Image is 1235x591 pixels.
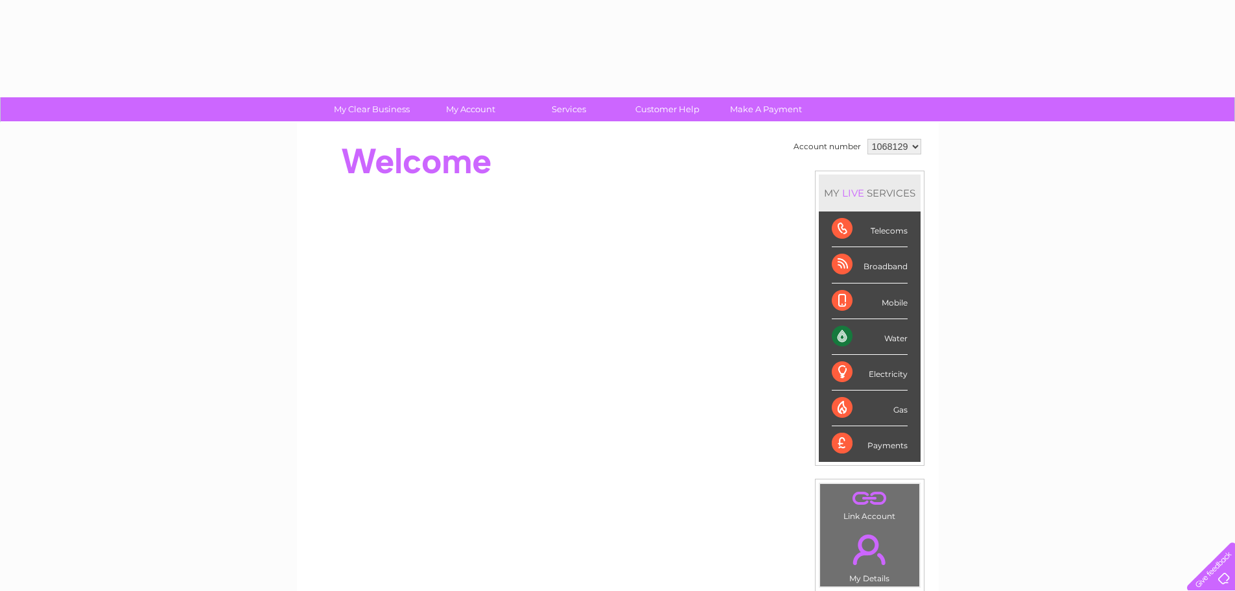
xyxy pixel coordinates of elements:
[819,483,920,524] td: Link Account
[832,247,908,283] div: Broadband
[832,211,908,247] div: Telecoms
[515,97,622,121] a: Services
[832,391,908,426] div: Gas
[832,283,908,319] div: Mobile
[823,527,916,572] a: .
[832,426,908,461] div: Payments
[790,136,864,158] td: Account number
[832,319,908,355] div: Water
[614,97,721,121] a: Customer Help
[417,97,524,121] a: My Account
[819,524,920,587] td: My Details
[819,175,921,211] div: MY SERVICES
[832,355,908,391] div: Electricity
[712,97,819,121] a: Make A Payment
[823,487,916,510] a: .
[318,97,425,121] a: My Clear Business
[840,187,867,199] div: LIVE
